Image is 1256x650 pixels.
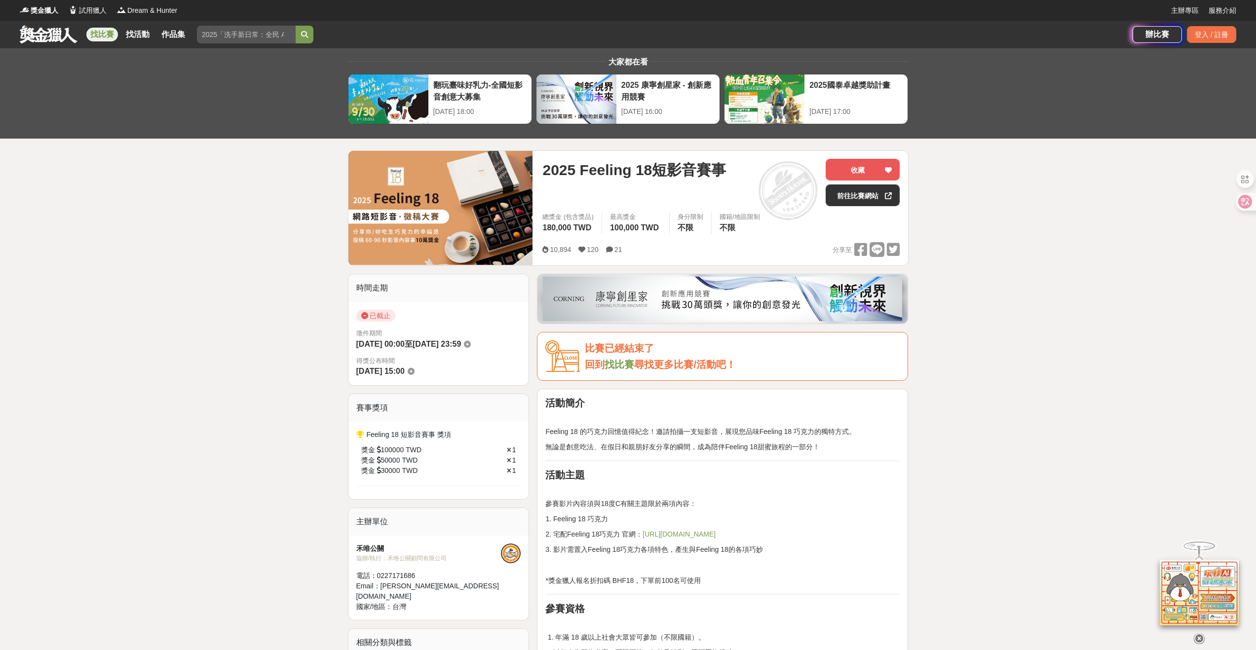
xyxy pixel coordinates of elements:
[678,212,703,222] div: 身分限制
[610,223,659,232] span: 100,000 TWD
[545,442,900,452] p: 無論是創意吃法、在假日和親朋好友分享的瞬間，成為陪伴Feeling 18甜蜜旅程的一部分！
[348,151,533,265] img: Cover Image
[122,28,153,41] a: 找活動
[545,427,900,437] p: Feeling 18 的巧克力回憶值得紀念！邀請拍攝一支短影音，展現您品味Feeling 18 巧克力的獨特方式。
[197,26,296,43] input: 2025「洗手新日常：全民 ALL IN」洗手歌全台徵選
[585,340,900,357] div: 比賽已經結束了
[348,394,529,422] div: 賽事獎項
[536,74,720,124] a: 2025 康寧創星家 - 創新應用競賽[DATE] 16:00
[433,107,527,117] div: [DATE] 18:00
[621,107,715,117] div: [DATE] 16:00
[402,466,418,476] span: TWD
[433,79,527,102] div: 翻玩臺味好乳力-全國短影音創意大募集
[1187,26,1236,43] div: 登入 / 註冊
[86,28,118,41] a: 找比賽
[512,446,516,454] span: 1
[348,508,529,536] div: 主辦單位
[621,79,715,102] div: 2025 康寧創星家 - 創新應用競賽
[367,431,451,438] span: Feeling 18 短影音賽事 獎項
[20,5,58,16] a: Logo獎金獵人
[833,243,852,257] span: 分享至
[116,5,126,15] img: Logo
[543,277,902,321] img: be6ed63e-7b41-4cb8-917a-a53bd949b1b4.png
[381,455,400,466] span: 50000
[20,5,30,15] img: Logo
[512,467,516,474] span: 1
[348,74,532,124] a: 翻玩臺味好乳力-全國短影音創意大募集[DATE] 18:00
[361,455,375,466] span: 獎金
[585,359,605,370] span: 回到
[1133,26,1182,43] a: 辦比賽
[157,28,189,41] a: 作品集
[356,543,501,554] div: 禾唯公關
[614,246,622,253] span: 21
[348,274,529,302] div: 時間走期
[356,340,405,348] span: [DATE] 00:00
[550,246,571,253] span: 10,894
[381,445,404,455] span: 100000
[361,445,375,455] span: 獎金
[809,79,903,102] div: 2025國泰卓越獎助計畫
[634,359,736,370] span: 尋找更多比賽/活動吧！
[1171,5,1199,16] a: 主辦專區
[605,359,634,370] a: 找比賽
[643,530,716,538] a: [URL][DOMAIN_NAME]
[79,5,107,16] span: 試用獵人
[356,329,382,337] span: 徵件期間
[512,456,516,464] span: 1
[545,529,900,540] p: 2. 宅配Feeling 18巧克力 官網：
[356,581,501,602] div: Email： [PERSON_NAME][EMAIL_ADDRESS][DOMAIN_NAME]
[545,499,900,509] p: 參賽影片內容須與18度C有關主題限於兩項內容：
[402,455,418,466] span: TWD
[826,184,900,206] a: 前往比賽網站
[356,367,405,375] span: [DATE] 15:00
[1160,560,1239,625] img: d2146d9a-e6f6-4337-9592-8cefde37ba6b.png
[724,74,908,124] a: 2025國泰卓越獎助計畫[DATE] 17:00
[545,469,585,480] strong: 活動主題
[809,107,903,117] div: [DATE] 17:00
[542,212,594,222] span: 總獎金 (包含獎品)
[356,554,501,563] div: 協辦/執行： 禾唯公關顧問有限公司
[405,340,413,348] span: 至
[406,445,421,455] span: TWD
[545,514,900,524] p: 1. Feeling 18 巧克力
[610,212,661,222] span: 最高獎金
[1209,5,1236,16] a: 服務介紹
[606,58,650,66] span: 大家都在看
[392,603,406,611] span: 台灣
[826,159,900,181] button: 收藏
[555,632,900,643] li: 年滿 18 歲以上社會大眾皆可參加（不限國籍）。
[542,223,591,232] span: 180,000 TWD
[720,223,735,232] span: 不限
[361,466,375,476] span: 獎金
[116,5,177,16] a: LogoDream & Hunter
[31,5,58,16] span: 獎金獵人
[545,397,585,408] strong: 活動簡介
[381,466,400,476] span: 30000
[545,544,900,586] p: 3. 影片需置入Feeling 18巧克力各項特色，產生與Feeling 18的各項巧妙 *獎金獵人報名折扣碼 BHF18，下單前100名可使用
[68,5,107,16] a: Logo試用獵人
[678,223,693,232] span: 不限
[356,603,393,611] span: 國家/地區：
[545,603,585,614] strong: 參賽資格
[356,571,501,581] div: 電話： 0227171686
[413,340,461,348] span: [DATE] 23:59
[356,356,521,366] span: 得獎公布時間
[720,212,760,222] div: 國籍/地區限制
[127,5,177,16] span: Dream & Hunter
[542,159,726,181] span: 2025 Feeling 18短影音賽事
[68,5,78,15] img: Logo
[356,310,395,322] span: 已截止
[587,246,598,253] span: 120
[545,340,580,372] img: Icon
